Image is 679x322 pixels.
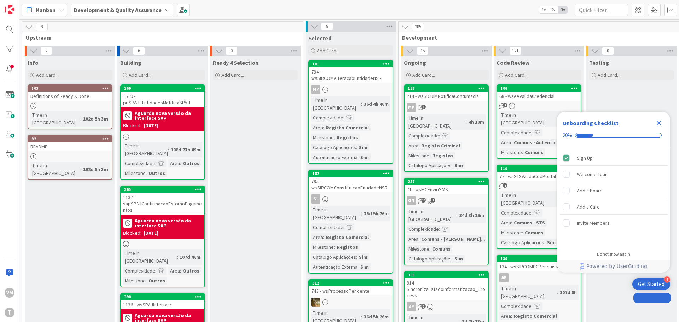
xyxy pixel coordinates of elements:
[499,111,557,127] div: Time in [GEOGRAPHIC_DATA]
[407,103,416,112] div: MP
[5,288,14,298] div: VM
[598,72,620,78] span: Add Card...
[407,114,466,130] div: Time in [GEOGRAPHIC_DATA]
[560,150,667,166] div: Sign Up is complete.
[361,313,362,321] span: :
[40,47,52,55] span: 2
[5,5,14,14] img: Visit kanbanzone.com
[123,159,155,167] div: Complexidade
[412,23,424,31] span: 285
[343,114,344,122] span: :
[405,103,488,112] div: MP
[312,281,393,286] div: 312
[497,92,581,101] div: 68 - wsAAValidaCredencial
[563,132,572,139] div: 20%
[419,142,462,150] div: Registo Criminal
[499,139,511,146] div: Area
[407,132,439,140] div: Complexidade
[532,129,533,136] span: :
[359,153,371,161] div: Sim
[664,276,670,283] div: 4
[452,255,453,263] span: :
[499,191,557,207] div: Time in [GEOGRAPHIC_DATA]
[499,219,511,227] div: Area
[512,312,559,320] div: Registo Comercial
[560,215,667,231] div: Invite Members is incomplete.
[586,262,647,270] span: Powered by UserGuiding
[557,260,670,273] div: Footer
[226,47,238,55] span: 0
[121,186,204,193] div: 365
[544,239,545,246] span: :
[497,262,581,271] div: 134 - wsSIRCOMPCPesquisaMike
[135,111,202,121] b: Aguarda nova versão da interface SAP
[499,229,522,236] div: Milestone
[499,273,509,282] div: AP
[121,85,204,92] div: 369
[311,124,323,131] div: Area
[407,235,418,243] div: Area
[124,294,204,299] div: 390
[557,147,670,247] div: Checklist items
[177,253,178,261] span: :
[408,273,488,277] div: 350
[466,118,467,126] span: :
[453,162,465,169] div: Sim
[512,139,569,146] div: Comuns - Autenticação
[121,92,204,107] div: 1519 - prjSPAJ_EntidadesNotificaSPAJ
[312,171,393,176] div: 102
[120,59,141,66] span: Building
[497,256,581,271] div: 136134 - wsSIRCOMPCPesquisaMike
[597,251,630,257] div: Do not show again
[558,6,568,13] span: 3x
[405,185,488,194] div: 71 - wsMCEnvioSMS
[638,281,665,288] div: Get Started
[419,235,487,243] div: Comuns - [PERSON_NAME]...
[36,6,56,14] span: Kanban
[123,267,155,275] div: Complexidade
[80,115,81,123] span: :
[312,62,393,66] div: 101
[362,313,390,321] div: 36d 5h 26m
[129,72,151,78] span: Add Card...
[309,177,393,192] div: 795 - wsSIRCOMConstituicaoEntidadeNSR
[503,103,507,107] span: 2
[28,92,112,101] div: Definitions of Ready & Done
[311,298,320,307] img: JC
[577,186,603,195] div: Add a Board
[361,210,362,217] span: :
[575,4,628,16] input: Quick Filter...
[509,47,521,55] span: 121
[532,209,533,217] span: :
[497,273,581,282] div: AP
[511,312,512,320] span: :
[405,178,488,185] div: 257
[123,229,141,237] div: Blocked:
[653,117,665,129] div: Close Checklist
[549,6,558,13] span: 2x
[405,272,488,278] div: 350
[311,194,320,204] div: SL
[123,142,168,157] div: Time in [GEOGRAPHIC_DATA]
[499,239,544,246] div: Catalogo Aplicações
[311,263,358,271] div: Autenticação Externa
[431,198,435,203] span: 4
[81,115,110,123] div: 102d 5h 3m
[602,47,614,55] span: 0
[121,300,204,309] div: 1136 - wsSPAJInterface
[31,86,112,91] div: 103
[311,253,356,261] div: Catalogo Aplicações
[309,194,393,204] div: SL
[311,134,334,141] div: Milestone
[523,229,545,236] div: Comuns
[511,219,512,227] span: :
[452,162,453,169] span: :
[359,263,371,271] div: Sim
[321,22,333,31] span: 5
[499,148,522,156] div: Milestone
[311,243,334,251] div: Milestone
[405,302,488,311] div: AP
[407,245,429,253] div: Milestone
[545,239,557,246] div: Sim
[334,134,335,141] span: :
